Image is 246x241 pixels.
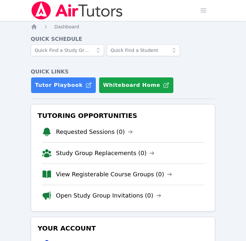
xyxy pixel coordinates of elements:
[36,110,210,121] h3: Tutoring Opportunities
[31,68,215,76] h4: Quick Links
[31,24,215,30] nav: Breadcrumb
[56,149,154,158] a: Study Group Replacements (0)
[31,44,104,56] input: Quick Find a Study Group
[56,191,161,200] a: Open Study Group Invitations (0)
[56,127,133,137] a: Requested Sessions (0)
[54,24,79,30] a: Dashboard
[54,24,79,29] span: Dashboard
[56,170,172,179] a: View Registerable Course Groups (0)
[31,77,96,93] a: Tutor Playbook
[36,222,210,234] h3: Your Account
[107,44,180,56] input: Quick Find a Student
[31,35,215,43] h4: Quick Schedule
[31,1,123,20] img: Air Tutors
[99,77,174,93] button: Whiteboard Home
